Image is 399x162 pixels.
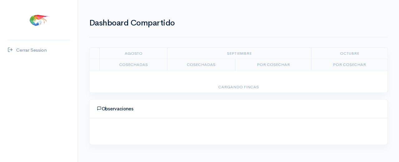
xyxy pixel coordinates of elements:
[100,48,167,59] td: agosto
[167,59,235,71] td: Cosechadas
[235,59,311,71] td: Por Cosechar
[311,59,387,71] td: Por Cosechar
[97,84,380,90] div: Cargando fincas
[97,106,380,112] h4: Observaciones
[311,48,387,59] td: octubre
[89,19,388,28] h1: Dashboard Compartido
[167,48,311,59] td: septiembre
[100,59,167,71] td: Cosechadas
